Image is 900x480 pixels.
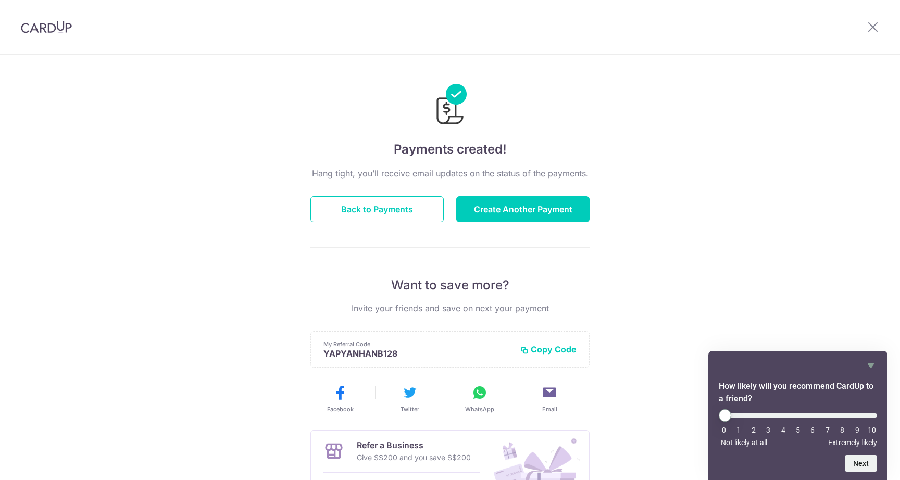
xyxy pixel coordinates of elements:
[379,384,441,413] button: Twitter
[357,439,471,451] p: Refer a Business
[310,302,590,314] p: Invite your friends and save on next your payment
[719,380,877,405] h2: How likely will you recommend CardUp to a friend? Select an option from 0 to 10, with 0 being Not...
[21,21,72,33] img: CardUp
[719,426,729,434] li: 0
[845,455,877,472] button: Next question
[763,426,773,434] li: 3
[719,359,877,472] div: How likely will you recommend CardUp to a friend? Select an option from 0 to 10, with 0 being Not...
[748,426,759,434] li: 2
[310,277,590,294] p: Want to save more?
[867,426,877,434] li: 10
[357,451,471,464] p: Give S$200 and you save S$200
[456,196,590,222] button: Create Another Payment
[542,405,557,413] span: Email
[519,384,580,413] button: Email
[323,340,512,348] p: My Referral Code
[778,426,789,434] li: 4
[807,426,818,434] li: 6
[733,426,744,434] li: 1
[865,359,877,372] button: Hide survey
[793,426,803,434] li: 5
[449,384,510,413] button: WhatsApp
[465,405,494,413] span: WhatsApp
[852,426,863,434] li: 9
[520,344,577,355] button: Copy Code
[822,426,833,434] li: 7
[837,426,847,434] li: 8
[719,409,877,447] div: How likely will you recommend CardUp to a friend? Select an option from 0 to 10, with 0 being Not...
[327,405,354,413] span: Facebook
[310,196,444,222] button: Back to Payments
[828,438,877,447] span: Extremely likely
[323,348,512,359] p: YAPYANHANB128
[721,438,767,447] span: Not likely at all
[401,405,419,413] span: Twitter
[433,84,467,128] img: Payments
[310,167,590,180] p: Hang tight, you’ll receive email updates on the status of the payments.
[309,384,371,413] button: Facebook
[310,140,590,159] h4: Payments created!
